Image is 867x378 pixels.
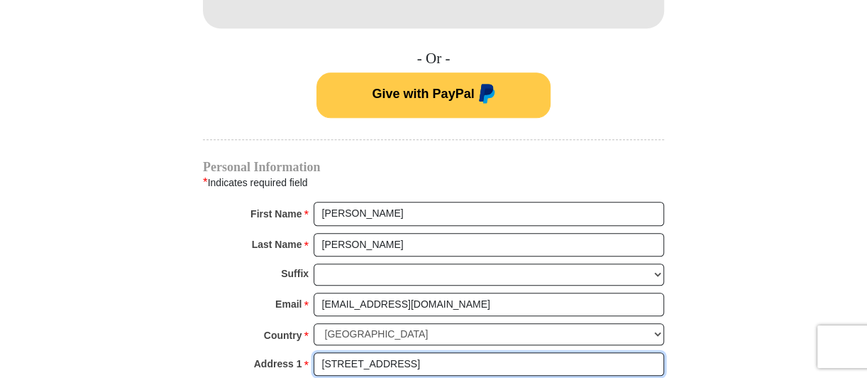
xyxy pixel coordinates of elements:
[475,84,495,107] img: paypal
[264,325,302,345] strong: Country
[203,173,664,192] div: Indicates required field
[281,264,309,283] strong: Suffix
[203,161,664,173] h4: Personal Information
[316,72,551,118] button: Give with PayPal
[275,294,302,314] strong: Email
[250,204,302,224] strong: First Name
[252,234,302,254] strong: Last Name
[254,354,302,374] strong: Address 1
[203,50,664,67] h4: - Or -
[372,87,474,101] span: Give with PayPal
